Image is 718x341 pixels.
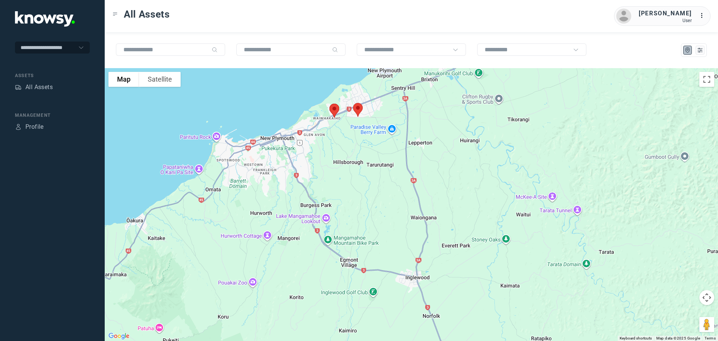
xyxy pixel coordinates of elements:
a: Terms (opens in new tab) [705,336,716,340]
span: All Assets [124,7,170,21]
img: avatar.png [616,9,631,24]
div: Assets [15,84,22,91]
div: All Assets [25,83,53,92]
div: : [699,11,708,21]
tspan: ... [700,13,707,18]
button: Drag Pegman onto the map to open Street View [699,317,714,332]
button: Keyboard shortcuts [620,336,652,341]
a: AssetsAll Assets [15,83,53,92]
div: Search [212,47,218,53]
button: Show satellite imagery [139,72,181,87]
button: Map camera controls [699,290,714,305]
img: Google [107,331,131,341]
div: Search [332,47,338,53]
div: Profile [25,122,44,131]
span: Map data ©2025 Google [656,336,700,340]
div: Profile [15,124,22,130]
a: ProfileProfile [15,122,44,131]
div: Management [15,112,90,119]
div: Toggle Menu [113,12,118,17]
div: : [699,11,708,20]
div: Map [684,47,691,54]
div: [PERSON_NAME] [639,9,692,18]
button: Show street map [108,72,139,87]
div: List [697,47,703,54]
img: Application Logo [15,11,75,27]
button: Toggle fullscreen view [699,72,714,87]
a: Open this area in Google Maps (opens a new window) [107,331,131,341]
div: User [639,18,692,23]
div: Assets [15,72,90,79]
